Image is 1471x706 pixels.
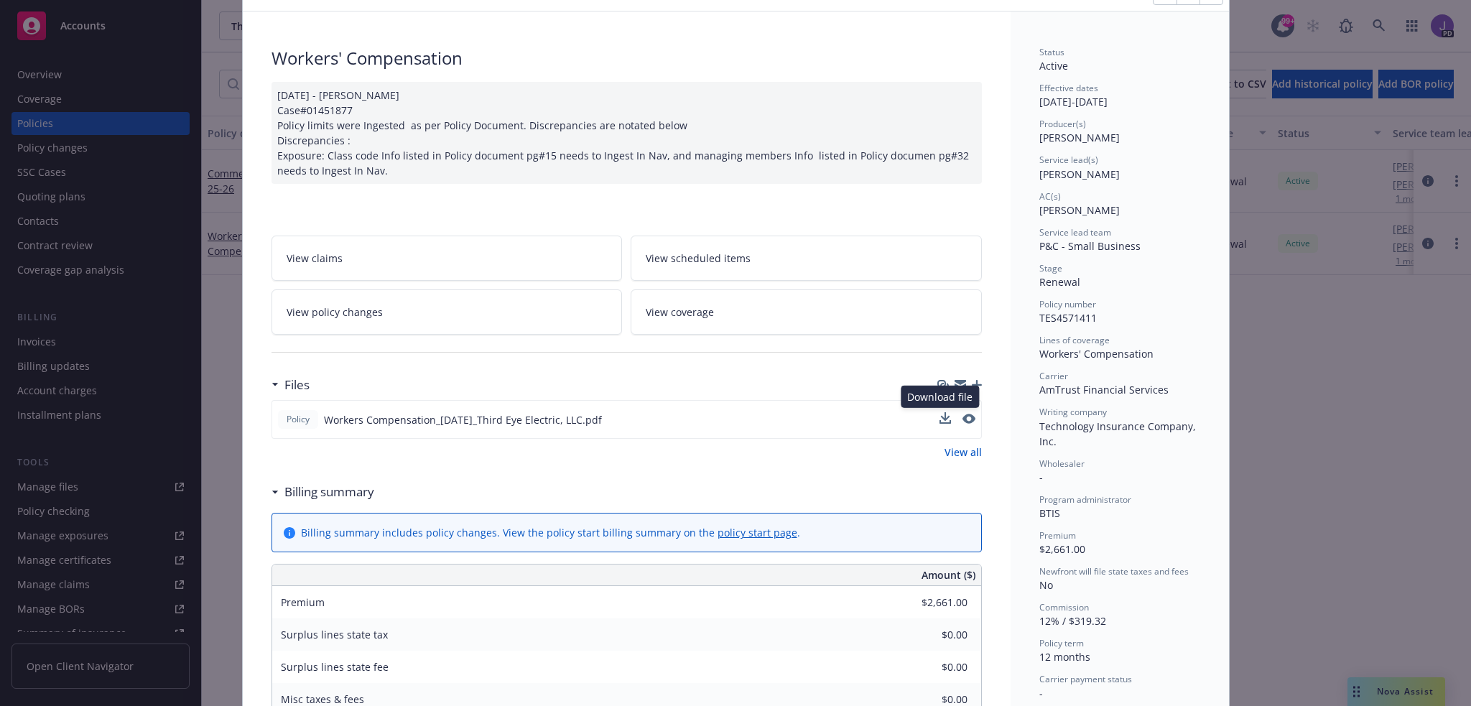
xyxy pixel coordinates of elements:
[883,592,976,613] input: 0.00
[1039,542,1085,556] span: $2,661.00
[284,413,312,426] span: Policy
[1039,687,1043,700] span: -
[1039,506,1060,520] span: BTIS
[945,445,982,460] a: View all
[272,46,982,70] div: Workers' Compensation
[1039,493,1131,506] span: Program administrator
[281,595,325,609] span: Premium
[901,386,979,408] div: Download file
[1039,614,1106,628] span: 12% / $319.32
[718,526,797,539] a: policy start page
[272,376,310,394] div: Files
[272,82,982,184] div: [DATE] - [PERSON_NAME] Case#01451877 Policy limits were Ingested as per Policy Document. Discrepa...
[1039,131,1120,144] span: [PERSON_NAME]
[1039,262,1062,274] span: Stage
[1039,118,1086,130] span: Producer(s)
[324,412,602,427] span: Workers Compensation_[DATE]_Third Eye Electric, LLC.pdf
[1039,203,1120,217] span: [PERSON_NAME]
[287,251,343,266] span: View claims
[1039,311,1097,325] span: TES4571411
[1039,275,1080,289] span: Renewal
[939,412,951,427] button: download file
[287,305,383,320] span: View policy changes
[1039,82,1098,94] span: Effective dates
[1039,59,1068,73] span: Active
[1039,370,1068,382] span: Carrier
[1039,383,1169,396] span: AmTrust Financial Services
[281,692,364,706] span: Misc taxes & fees
[1039,637,1084,649] span: Policy term
[883,624,976,646] input: 0.00
[1039,190,1061,203] span: AC(s)
[1039,46,1064,58] span: Status
[962,414,975,424] button: preview file
[284,376,310,394] h3: Files
[962,412,975,427] button: preview file
[1039,82,1200,109] div: [DATE] - [DATE]
[1039,334,1110,346] span: Lines of coverage
[631,236,982,281] a: View scheduled items
[1039,419,1199,448] span: Technology Insurance Company, Inc.
[1039,406,1107,418] span: Writing company
[1039,457,1085,470] span: Wholesaler
[1039,565,1189,577] span: Newfront will file state taxes and fees
[1039,650,1090,664] span: 12 months
[646,251,751,266] span: View scheduled items
[1039,239,1141,253] span: P&C - Small Business
[922,567,975,582] span: Amount ($)
[301,525,800,540] div: Billing summary includes policy changes. View the policy start billing summary on the .
[1039,154,1098,166] span: Service lead(s)
[883,656,976,678] input: 0.00
[1039,298,1096,310] span: Policy number
[281,660,389,674] span: Surplus lines state fee
[631,289,982,335] a: View coverage
[1039,578,1053,592] span: No
[281,628,388,641] span: Surplus lines state tax
[1039,167,1120,181] span: [PERSON_NAME]
[1039,529,1076,542] span: Premium
[646,305,714,320] span: View coverage
[272,236,623,281] a: View claims
[1039,226,1111,238] span: Service lead team
[272,289,623,335] a: View policy changes
[272,483,374,501] div: Billing summary
[1039,601,1089,613] span: Commission
[1039,346,1200,361] div: Workers' Compensation
[1039,470,1043,484] span: -
[1039,673,1132,685] span: Carrier payment status
[284,483,374,501] h3: Billing summary
[939,412,951,424] button: download file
